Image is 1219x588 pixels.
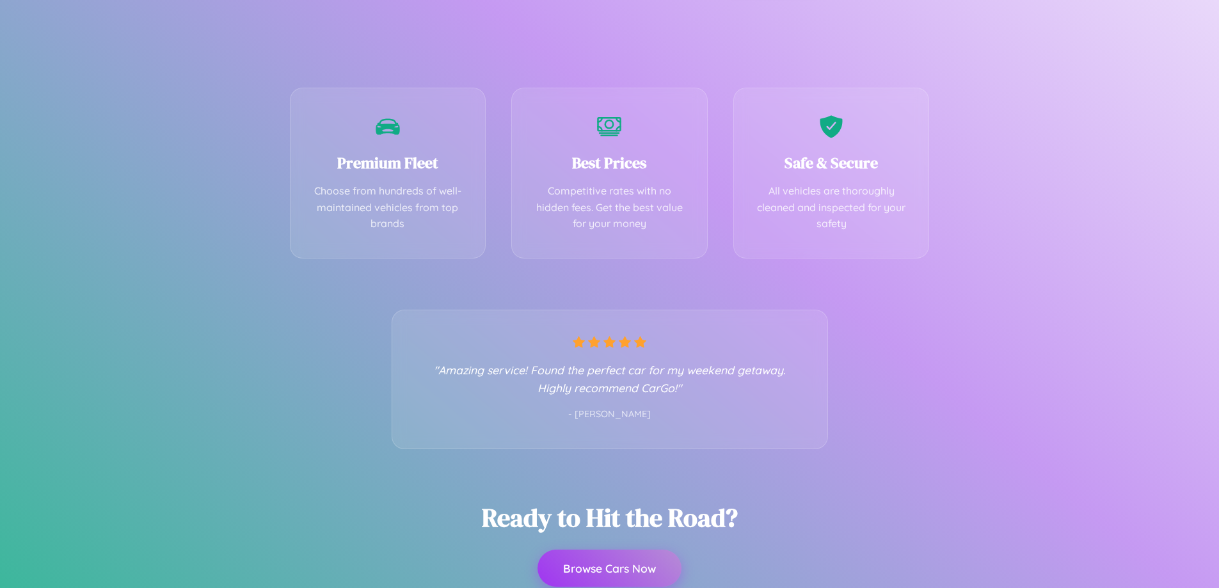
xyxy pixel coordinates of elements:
[310,152,466,173] h3: Premium Fleet
[531,183,688,232] p: Competitive rates with no hidden fees. Get the best value for your money
[753,152,910,173] h3: Safe & Secure
[538,550,681,587] button: Browse Cars Now
[418,406,802,423] p: - [PERSON_NAME]
[418,361,802,397] p: "Amazing service! Found the perfect car for my weekend getaway. Highly recommend CarGo!"
[310,183,466,232] p: Choose from hundreds of well-maintained vehicles from top brands
[753,183,910,232] p: All vehicles are thoroughly cleaned and inspected for your safety
[531,152,688,173] h3: Best Prices
[482,500,738,535] h2: Ready to Hit the Road?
